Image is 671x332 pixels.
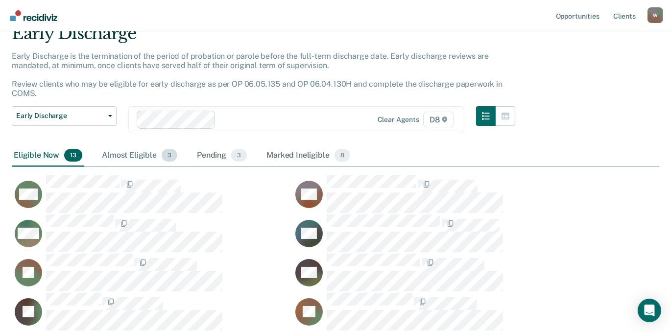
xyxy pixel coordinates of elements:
[12,214,292,253] div: CaseloadOpportunityCell-0222774
[292,253,573,292] div: CaseloadOpportunityCell-0303375
[12,106,117,126] button: Early Discharge
[335,149,350,162] span: 8
[264,145,352,166] div: Marked Ineligible8
[12,253,292,292] div: CaseloadOpportunityCell-0620568
[292,214,573,253] div: CaseloadOpportunityCell-0516120
[16,112,104,120] span: Early Discharge
[12,175,292,214] div: CaseloadOpportunityCell-0798871
[10,10,57,21] img: Recidiviz
[162,149,177,162] span: 3
[647,7,663,23] div: W
[195,145,249,166] div: Pending3
[231,149,247,162] span: 3
[100,145,179,166] div: Almost Eligible3
[638,299,661,322] div: Open Intercom Messenger
[378,116,419,124] div: Clear agents
[647,7,663,23] button: Profile dropdown button
[423,112,454,127] span: D8
[292,292,573,332] div: CaseloadOpportunityCell-0587886
[12,51,503,98] p: Early Discharge is the termination of the period of probation or parole before the full-term disc...
[12,24,515,51] div: Early Discharge
[12,292,292,332] div: CaseloadOpportunityCell-0825318
[292,175,573,214] div: CaseloadOpportunityCell-0691900
[12,145,84,166] div: Eligible Now13
[64,149,82,162] span: 13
